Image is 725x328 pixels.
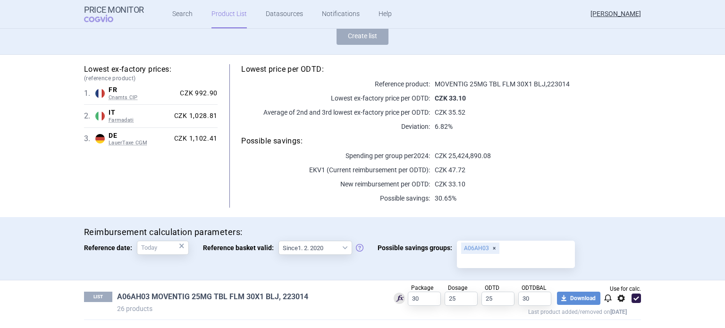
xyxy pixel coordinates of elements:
span: DE [109,132,170,140]
p: 6.82% [430,122,641,131]
p: 26 products [117,304,379,313]
strong: Price Monitor [84,5,144,15]
span: FR [109,86,176,94]
a: A06AH03 MOVENTIG 25MG TBL FLM 30X1 BLJ, 223014 [117,292,308,302]
strong: CZK 33.10 [435,94,466,102]
input: Reference date:× [137,241,189,255]
p: Lowest ex-factory price per ODTD: [241,93,430,103]
button: Download [557,292,600,305]
input: Possible savings groups:A06AH03 [460,255,572,267]
span: (reference product) [84,75,218,83]
span: Farmadati [109,117,170,124]
div: CZK 992.90 [176,89,218,98]
div: A06AH03 [461,243,499,254]
span: 1 . [84,88,95,99]
button: Create list [337,27,388,45]
p: Deviation: [241,122,430,131]
img: Germany [95,134,105,143]
span: Possible savings groups: [378,241,457,255]
p: Reference product: [241,79,430,89]
img: France [95,89,105,98]
p: CZK 35.52 [430,108,641,117]
span: Reference basket valid: [203,241,278,255]
span: 2 . [84,110,95,122]
span: COGVIO [84,15,126,22]
h5: Lowest price per ODTD: [241,64,641,75]
p: CZK 33.10 [430,179,641,189]
p: Last product added/removed on [379,306,627,315]
span: Package [411,285,433,291]
h1: A06AH03 MOVENTIG 25MG TBL FLM 30X1 BLJ, 223014 [117,292,379,304]
strong: [DATE] [610,309,627,315]
span: LauerTaxe CGM [109,140,170,146]
a: Price MonitorCOGVIO [84,5,144,23]
div: × [179,241,185,251]
select: Reference basket valid: [278,241,352,255]
p: New reimbursement per ODTD: [241,179,430,189]
div: CZK 1,028.81 [170,112,218,120]
h5: Possible savings: [241,136,641,146]
div: CZK 1,102.41 [170,135,218,143]
span: IT [109,109,170,117]
p: Possible savings: [241,193,430,203]
p: Average of 2nd and 3rd lowest ex-factory price per ODTD: [241,108,430,117]
p: MOVENTIG 25MG TBL FLM 30X1 BLJ , 223014 [430,79,641,89]
span: ODTDBAL [522,285,546,291]
span: Cnamts CIP [109,94,176,101]
p: LIST [84,292,112,302]
h5: Lowest ex-factory prices: [84,64,218,83]
span: Reference date: [84,241,137,255]
p: EKV1 (Current reimbursement per ODTD): [241,165,430,175]
span: 3 . [84,133,95,144]
img: Italy [95,111,105,121]
p: CZK 25,424,890.08 [430,151,641,160]
p: 30.65% [430,193,641,203]
p: CZK 47.72 [430,165,641,175]
span: ODTD [485,285,499,291]
span: Use for calc. [610,286,641,292]
span: Dosage [448,285,467,291]
p: Spending per group per 2024 : [241,151,430,160]
h4: Reimbursement calculation parameters: [84,227,641,238]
